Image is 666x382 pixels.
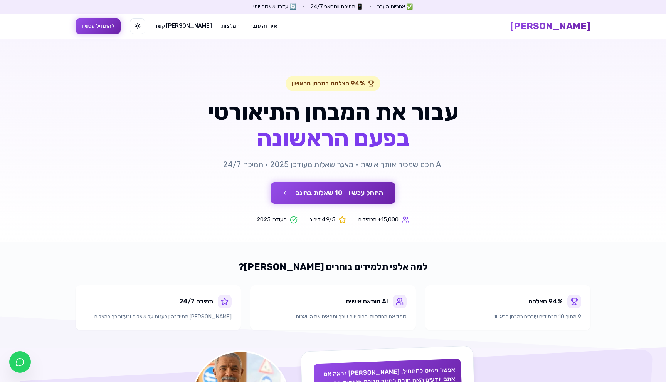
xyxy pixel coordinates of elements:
button: התחל עכשיו - 10 שאלות בחינם [271,182,395,204]
h2: למה אלפי תלמידים בוחרים [PERSON_NAME]? [76,261,590,273]
span: • [369,3,371,11]
div: תמיכה 24/7 [179,297,213,306]
a: [PERSON_NAME] [510,20,590,32]
span: 4.9/5 דירוג [310,216,335,224]
a: [PERSON_NAME] קשר [155,22,212,30]
span: 🔄 עדכון שאלות יומי [253,3,296,11]
a: התחל עכשיו - 10 שאלות בחינם [271,189,395,197]
p: 9 מתוך 10 תלמידים עוברים במבחן הראשון [434,313,581,321]
p: [PERSON_NAME] תמיד זמין לענות על שאלות ולעזור לך להצליח [85,313,232,321]
span: 📱 תמיכת ווטסאפ 24/7 [310,3,363,11]
p: AI חכם שמכיר אותך אישית • מאגר שאלות מעודכן 2025 • תמיכה 24/7 [185,159,481,170]
div: 94% הצלחה [528,297,563,306]
span: 15,000+ תלמידים [358,216,399,224]
div: AI מותאם אישית [346,297,388,306]
span: בפעם הראשונה [185,127,481,150]
a: המלצות [221,22,240,30]
a: צ'אט בוואטסאפ [9,351,31,373]
span: • [302,3,304,11]
span: 94% הצלחה במבחן הראשון [292,79,365,88]
span: ✅ אחריות מעבר [377,3,413,11]
button: להתחיל עכשיו [76,18,121,34]
p: לומד את החוזקות והחולשות שלך ומתאים את השאלות [259,313,406,321]
h1: עבור את המבחן התיאורטי [185,101,481,150]
a: איך זה עובד [249,22,277,30]
span: מעודכן 2025 [257,216,287,224]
